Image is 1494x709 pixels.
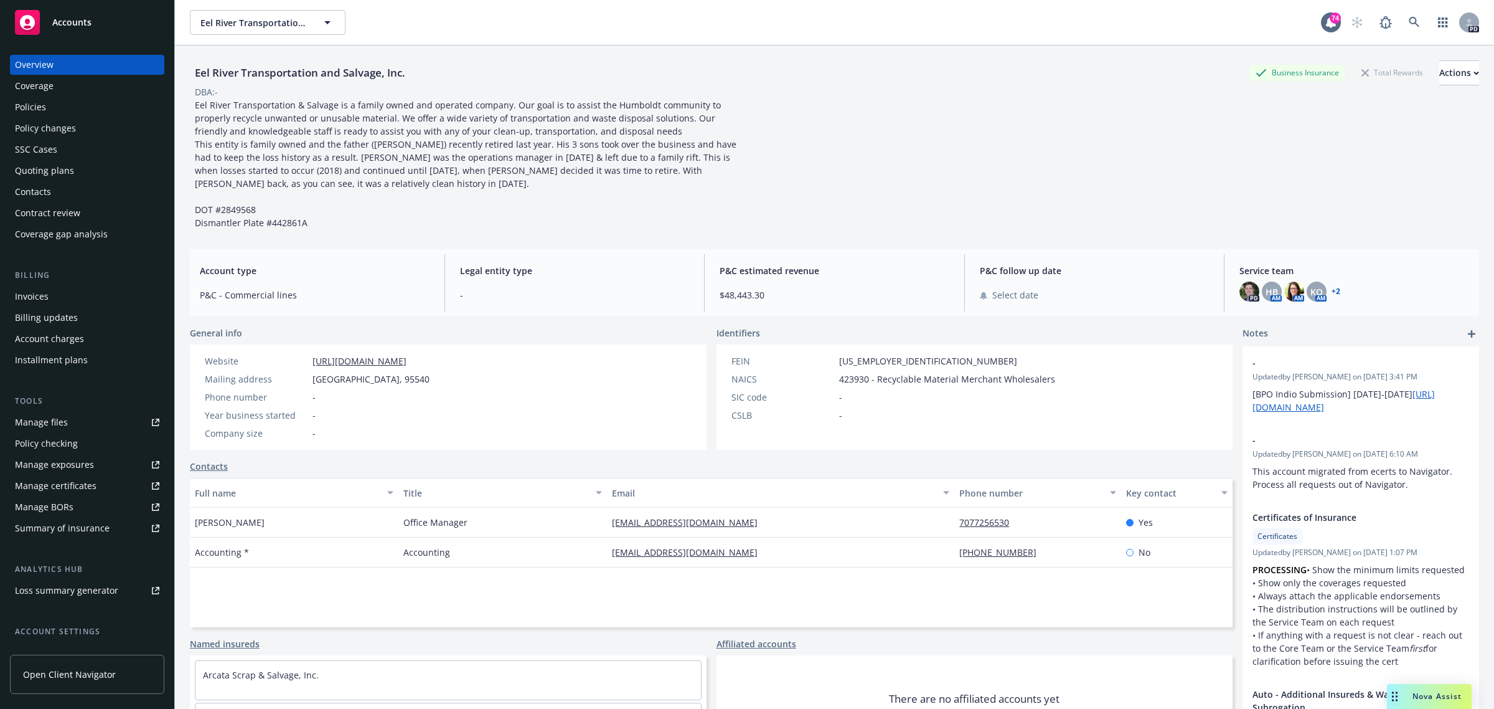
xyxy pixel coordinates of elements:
a: Summary of insurance [10,518,164,538]
a: Start snowing [1345,10,1370,35]
div: Manage files [15,412,68,432]
a: Quoting plans [10,161,164,181]
a: Policy changes [10,118,164,138]
span: - [312,391,316,404]
a: Accounts [10,5,164,40]
a: Account charges [10,329,164,349]
a: Contacts [10,182,164,202]
a: Named insureds [190,637,260,650]
div: Total Rewards [1355,65,1429,80]
div: Coverage gap analysis [15,224,108,244]
span: Office Manager [403,516,467,529]
div: Website [205,354,308,368]
span: Accounting * [195,546,249,559]
a: Switch app [1431,10,1455,35]
a: Billing updates [10,308,164,328]
em: first [1409,642,1426,654]
a: [EMAIL_ADDRESS][DOMAIN_NAME] [612,546,768,558]
span: - [312,427,316,440]
button: Eel River Transportation and Salvage, Inc. [190,10,345,35]
a: Manage BORs [10,497,164,517]
a: Policies [10,97,164,117]
button: Email [607,478,954,508]
a: Manage exposures [10,455,164,475]
span: There are no affiliated accounts yet [889,692,1059,707]
div: Analytics hub [10,563,164,576]
span: General info [190,326,242,340]
p: • Show the minimum limits requested • Show only the coverages requested • Always attach the appli... [1252,563,1469,668]
div: Title [403,487,588,500]
span: Eel River Transportation and Salvage, Inc. [200,16,308,29]
div: SSC Cases [15,140,57,159]
img: photo [1239,282,1259,302]
button: Full name [190,478,398,508]
span: Nova Assist [1412,691,1462,702]
div: Policy checking [15,434,78,454]
div: Business Insurance [1249,65,1345,80]
span: [GEOGRAPHIC_DATA], 95540 [312,373,430,386]
a: [EMAIL_ADDRESS][DOMAIN_NAME] [612,516,768,528]
a: Installment plans [10,350,164,370]
span: - [312,409,316,422]
a: add [1464,326,1479,341]
div: Certificates of InsuranceCertificatesUpdatedby [PERSON_NAME] on [DATE] 1:07 PMPROCESSING• Show th... [1243,501,1479,678]
a: Manage certificates [10,476,164,496]
div: Overview [15,55,54,75]
a: Arcata Scrap & Salvage, Inc. [203,669,319,681]
span: Updated by [PERSON_NAME] on [DATE] 3:41 PM [1252,371,1469,383]
div: Account settings [10,626,164,638]
span: HB [1266,285,1278,298]
p: [BPO Indio Submission] [DATE]-[DATE] [1252,388,1469,414]
button: Actions [1439,60,1479,85]
span: P&C - Commercial lines [200,288,430,302]
div: Year business started [205,409,308,422]
a: 7077256530 [959,516,1019,528]
a: Search [1402,10,1427,35]
div: Phone number [205,391,308,404]
span: Updated by [PERSON_NAME] on [DATE] 6:10 AM [1252,449,1469,460]
div: FEIN [731,354,834,368]
a: Service team [10,643,164,663]
div: Contacts [15,182,51,202]
div: Installment plans [15,350,88,370]
span: $48,443.30 [720,288,949,302]
span: Accounting [403,546,450,559]
a: Report a Bug [1373,10,1398,35]
a: [URL][DOMAIN_NAME] [312,355,406,367]
a: Affiliated accounts [716,637,796,650]
div: Phone number [959,487,1102,500]
div: Actions [1439,61,1479,85]
span: Identifiers [716,326,760,340]
div: Manage BORs [15,497,73,517]
div: Summary of insurance [15,518,110,538]
a: Coverage gap analysis [10,224,164,244]
div: Mailing address [205,373,308,386]
div: DBA: - [195,85,218,98]
div: Account charges [15,329,84,349]
span: Open Client Navigator [23,668,116,681]
div: Eel River Transportation and Salvage, Inc. [190,65,410,81]
span: - [1252,356,1437,369]
span: Accounts [52,17,92,27]
span: Yes [1139,516,1153,529]
a: [PHONE_NUMBER] [959,546,1046,558]
div: Policies [15,97,46,117]
a: Policy checking [10,434,164,454]
span: KO [1310,285,1323,298]
div: Company size [205,427,308,440]
span: Eel River Transportation & Salvage is a family owned and operated company. Our goal is to assist ... [195,99,739,229]
span: This account migrated from ecerts to Navigator. Process all requests out of Navigator. [1252,465,1455,490]
span: Certificates of Insurance [1252,511,1437,524]
div: Billing [10,269,164,282]
span: Legal entity type [460,264,690,277]
button: Phone number [954,478,1121,508]
a: Contacts [190,460,228,473]
div: Contract review [15,203,80,223]
div: Key contact [1126,487,1214,500]
a: Overview [10,55,164,75]
div: NAICS [731,373,834,386]
span: [US_EMPLOYER_IDENTIFICATION_NUMBER] [839,354,1017,368]
div: Tools [10,395,164,407]
a: +2 [1332,288,1340,295]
